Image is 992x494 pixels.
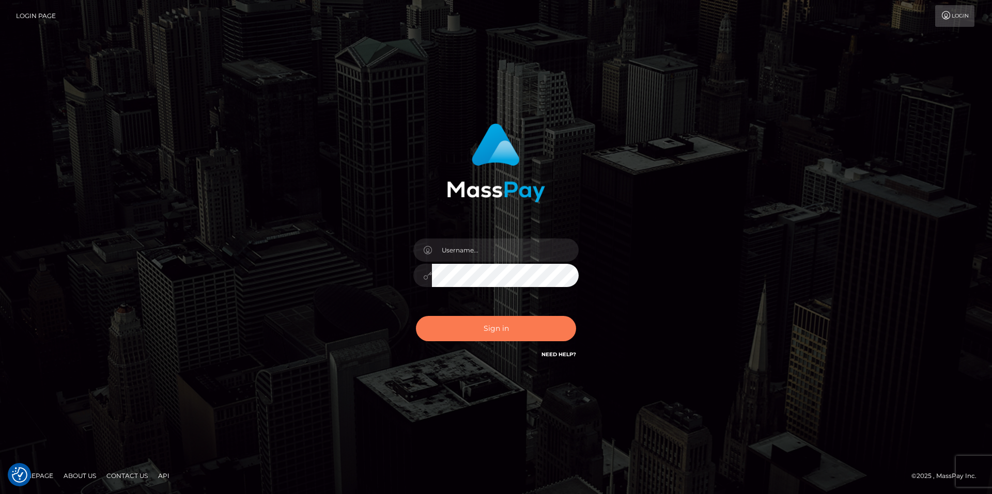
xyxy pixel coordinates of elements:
[541,351,576,358] a: Need Help?
[416,316,576,341] button: Sign in
[12,467,27,483] button: Consent Preferences
[154,468,174,484] a: API
[12,467,27,483] img: Revisit consent button
[447,123,545,202] img: MassPay Login
[432,238,579,262] input: Username...
[911,470,984,482] div: © 2025 , MassPay Inc.
[102,468,152,484] a: Contact Us
[11,468,57,484] a: Homepage
[59,468,100,484] a: About Us
[16,5,56,27] a: Login Page
[935,5,974,27] a: Login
